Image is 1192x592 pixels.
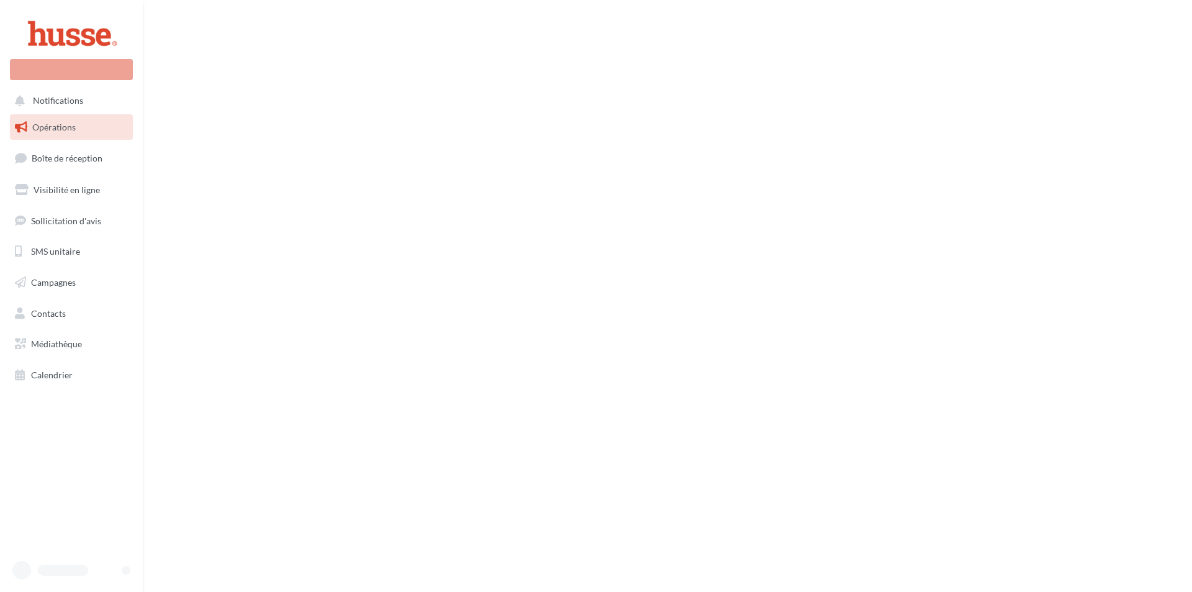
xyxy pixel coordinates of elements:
[7,331,135,357] a: Médiathèque
[10,59,133,80] div: Nouvelle campagne
[7,114,135,140] a: Opérations
[31,339,82,349] span: Médiathèque
[31,215,101,225] span: Sollicitation d'avis
[32,122,76,132] span: Opérations
[31,370,73,380] span: Calendrier
[7,208,135,234] a: Sollicitation d'avis
[7,301,135,327] a: Contacts
[7,270,135,296] a: Campagnes
[7,145,135,171] a: Boîte de réception
[7,239,135,265] a: SMS unitaire
[7,362,135,388] a: Calendrier
[34,184,100,195] span: Visibilité en ligne
[31,277,76,288] span: Campagnes
[33,96,83,106] span: Notifications
[7,177,135,203] a: Visibilité en ligne
[31,246,80,257] span: SMS unitaire
[31,308,66,319] span: Contacts
[32,153,102,163] span: Boîte de réception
